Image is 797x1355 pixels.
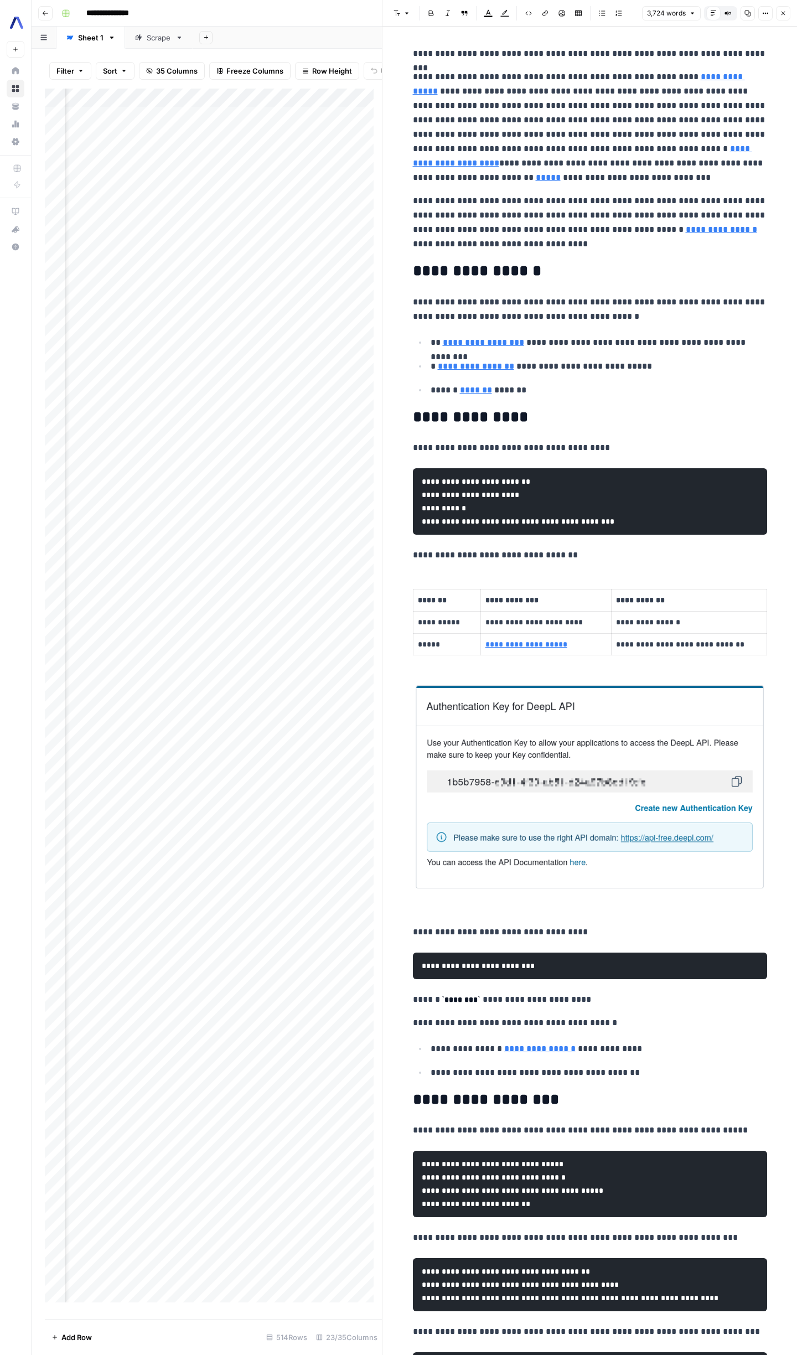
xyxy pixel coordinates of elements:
[209,62,291,80] button: Freeze Columns
[226,65,283,76] span: Freeze Columns
[7,133,24,151] a: Settings
[7,238,24,256] button: Help + Support
[312,65,352,76] span: Row Height
[61,1332,92,1343] span: Add Row
[78,32,103,43] div: Sheet 1
[7,97,24,115] a: Your Data
[7,115,24,133] a: Usage
[7,220,24,238] button: What's new?
[45,1328,99,1346] button: Add Row
[156,65,198,76] span: 35 Columns
[96,62,134,80] button: Sort
[647,8,686,18] span: 3,724 words
[7,203,24,220] a: AirOps Academy
[7,13,27,33] img: Assembly AI Logo
[262,1328,312,1346] div: 514 Rows
[56,65,74,76] span: Filter
[7,221,24,237] div: What's new?
[139,62,205,80] button: 35 Columns
[56,27,125,49] a: Sheet 1
[125,27,193,49] a: Scrape
[642,6,701,20] button: 3,724 words
[7,80,24,97] a: Browse
[312,1328,382,1346] div: 23/35 Columns
[49,62,91,80] button: Filter
[7,9,24,37] button: Workspace: Assembly AI
[103,65,117,76] span: Sort
[7,62,24,80] a: Home
[147,32,171,43] div: Scrape
[295,62,359,80] button: Row Height
[364,62,407,80] button: Undo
